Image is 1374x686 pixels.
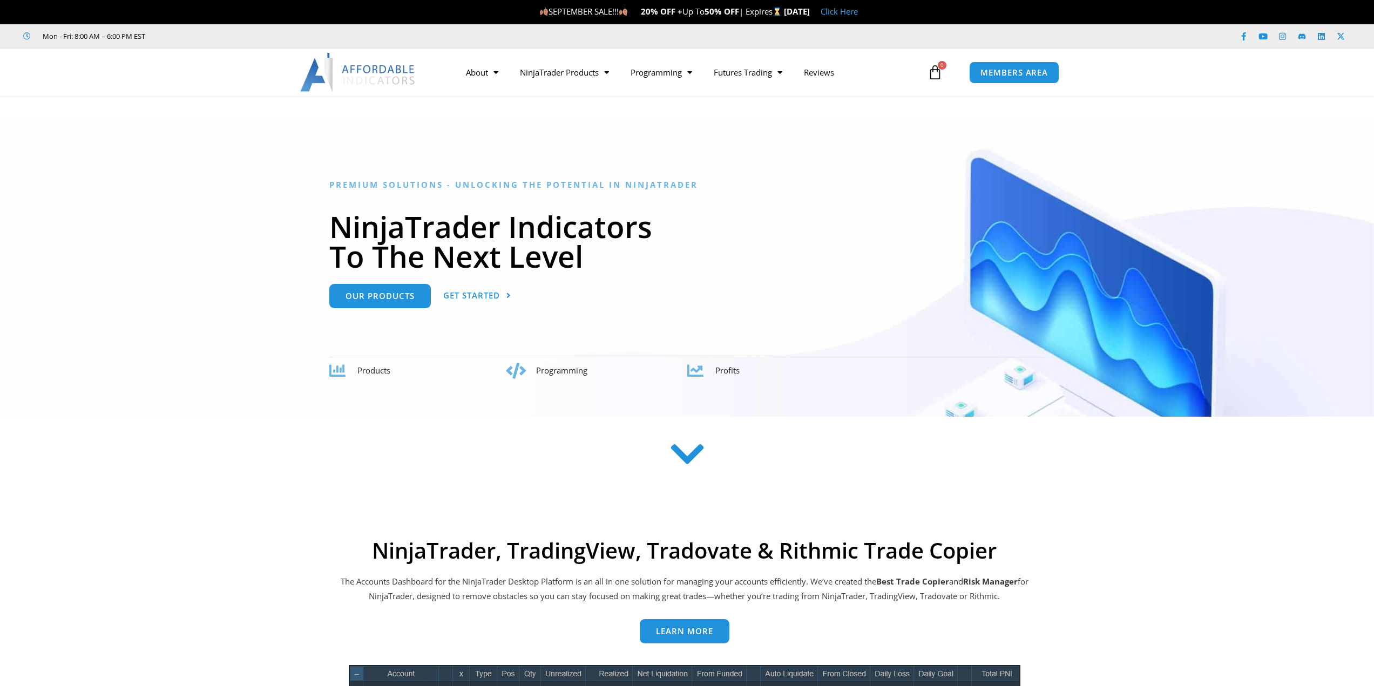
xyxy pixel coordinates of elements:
[969,62,1059,84] a: MEMBERS AREA
[938,61,946,70] span: 0
[455,60,509,85] a: About
[539,6,784,17] span: SEPTEMBER SALE!!! Up To | Expires
[346,292,415,300] span: Our Products
[443,284,511,308] a: Get Started
[443,291,500,300] span: Get Started
[793,60,845,85] a: Reviews
[329,180,1045,190] h6: Premium Solutions - Unlocking the Potential in NinjaTrader
[357,365,390,376] span: Products
[40,30,145,43] span: Mon - Fri: 8:00 AM – 6:00 PM EST
[620,60,703,85] a: Programming
[455,60,925,85] nav: Menu
[536,365,587,376] span: Programming
[656,627,713,635] span: Learn more
[509,60,620,85] a: NinjaTrader Products
[876,576,949,587] b: Best Trade Copier
[540,8,548,16] img: 🍂
[715,365,740,376] span: Profits
[619,8,627,16] img: 🍂
[300,53,416,92] img: LogoAI | Affordable Indicators – NinjaTrader
[784,6,810,17] strong: [DATE]
[963,576,1018,587] strong: Risk Manager
[339,538,1030,563] h2: NinjaTrader, TradingView, Tradovate & Rithmic Trade Copier
[339,574,1030,605] p: The Accounts Dashboard for the NinjaTrader Desktop Platform is an all in one solution for managin...
[329,284,431,308] a: Our Products
[980,69,1048,77] span: MEMBERS AREA
[329,212,1045,271] h1: NinjaTrader Indicators To The Next Level
[703,60,793,85] a: Futures Trading
[705,6,739,17] strong: 50% OFF
[640,619,729,643] a: Learn more
[773,8,781,16] img: ⌛
[911,57,959,88] a: 0
[821,6,858,17] a: Click Here
[641,6,682,17] strong: 20% OFF +
[160,31,322,42] iframe: Customer reviews powered by Trustpilot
